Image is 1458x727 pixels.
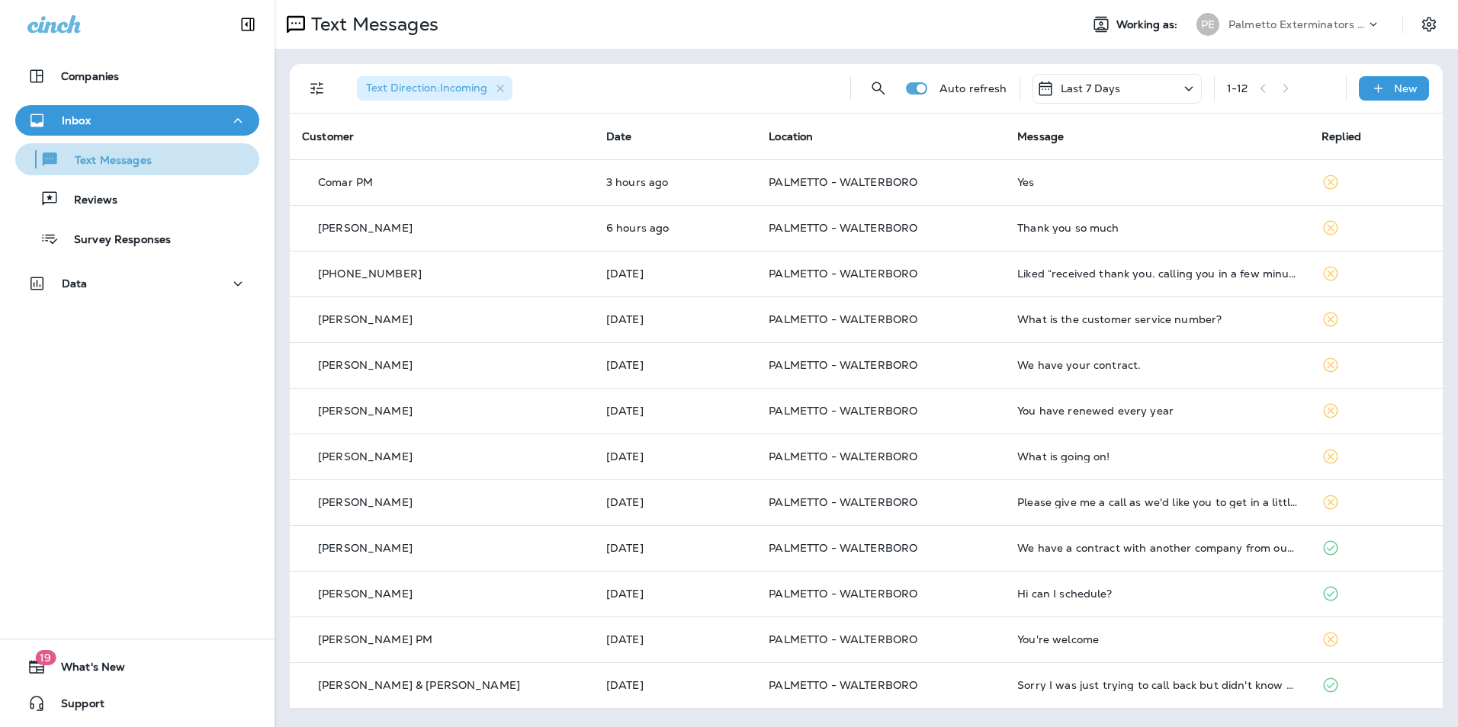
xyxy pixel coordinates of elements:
[1017,222,1297,234] div: Thank you so much
[318,679,520,691] p: [PERSON_NAME] & [PERSON_NAME]
[318,222,413,234] p: [PERSON_NAME]
[318,405,413,417] p: [PERSON_NAME]
[1227,82,1248,94] div: 1 - 12
[15,268,259,299] button: Data
[1017,496,1297,508] div: Please give me a call as we'd like you to get in a little sooner than planned. We've seen a few t...
[1017,267,1297,280] div: Liked “received thank you. calling you in a few minutes”
[939,82,1007,94] p: Auto refresh
[769,175,917,189] span: PALMETTO - WALTERBORO
[606,267,744,280] p: Sep 11, 2025 01:12 PM
[1017,313,1297,325] div: What is the customer service number?
[769,358,917,372] span: PALMETTO - WALTERBORO
[15,61,259,91] button: Companies
[606,496,744,508] p: Sep 9, 2025 11:59 AM
[606,450,744,463] p: Sep 9, 2025 12:05 PM
[1017,588,1297,600] div: Hi can I schedule?
[769,633,917,646] span: PALMETTO - WALTERBORO
[1116,18,1181,31] span: Working as:
[318,496,413,508] p: [PERSON_NAME]
[35,650,56,665] span: 19
[1017,359,1297,371] div: We have your contract.
[1017,679,1297,691] div: Sorry I was just trying to call back but didn't know which option to press on the menu. That is g...
[606,222,744,234] p: Sep 15, 2025 09:40 AM
[769,495,917,509] span: PALMETTO - WALTERBORO
[318,542,413,554] p: [PERSON_NAME]
[606,542,744,554] p: Sep 9, 2025 11:52 AM
[366,81,487,94] span: Text Direction : Incoming
[769,587,917,600] span: PALMETTO - WALTERBORO
[1196,13,1219,36] div: PE
[1017,450,1297,463] div: What is going on!
[1061,82,1121,94] p: Last 7 Days
[863,73,894,104] button: Search Messages
[318,633,432,645] p: [PERSON_NAME] PM
[1017,176,1297,188] div: Yes
[357,76,512,101] div: Text Direction:Incoming
[606,130,632,143] span: Date
[769,450,917,463] span: PALMETTO - WALTERBORO
[606,679,744,691] p: Sep 8, 2025 08:16 AM
[46,661,125,679] span: What's New
[606,313,744,325] p: Sep 9, 2025 04:23 PM
[318,450,413,463] p: [PERSON_NAME]
[769,678,917,692] span: PALMETTO - WALTERBORO
[1017,542,1297,554] div: We have a contract with another company from our builder but will transfer termite service to you...
[15,223,259,255] button: Survey Responses
[59,194,117,208] p: Reviews
[318,359,413,371] p: [PERSON_NAME]
[606,588,744,600] p: Sep 9, 2025 11:48 AM
[1017,130,1064,143] span: Message
[46,697,104,716] span: Support
[305,13,438,36] p: Text Messages
[769,267,917,280] span: PALMETTO - WALTERBORO
[606,405,744,417] p: Sep 9, 2025 12:38 PM
[15,652,259,682] button: 19What's New
[769,541,917,555] span: PALMETTO - WALTERBORO
[15,143,259,175] button: Text Messages
[769,312,917,326] span: PALMETTO - WALTERBORO
[62,114,91,127] p: Inbox
[1394,82,1418,94] p: New
[318,267,422,280] p: [PHONE_NUMBER]
[318,313,413,325] p: [PERSON_NAME]
[59,154,152,168] p: Text Messages
[318,176,373,188] p: Comar PM
[61,70,119,82] p: Companies
[318,588,413,600] p: [PERSON_NAME]
[302,73,332,104] button: Filters
[1415,11,1443,38] button: Settings
[769,130,813,143] span: Location
[606,176,744,188] p: Sep 15, 2025 01:07 PM
[1017,405,1297,417] div: You have renewed every year
[606,633,744,645] p: Sep 8, 2025 01:11 PM
[15,105,259,136] button: Inbox
[1017,633,1297,645] div: You're welcome
[226,9,269,40] button: Collapse Sidebar
[769,404,917,418] span: PALMETTO - WALTERBORO
[606,359,744,371] p: Sep 9, 2025 01:06 PM
[1228,18,1366,30] p: Palmetto Exterminators LLC
[15,688,259,719] button: Support
[769,221,917,235] span: PALMETTO - WALTERBORO
[302,130,354,143] span: Customer
[15,183,259,215] button: Reviews
[62,277,88,290] p: Data
[1322,130,1361,143] span: Replied
[59,233,171,248] p: Survey Responses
